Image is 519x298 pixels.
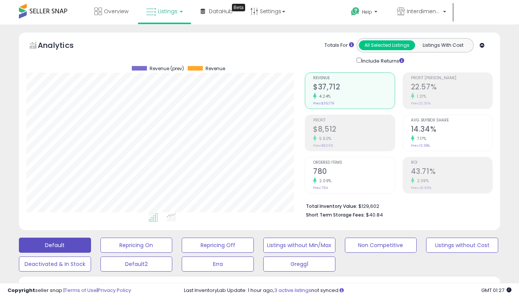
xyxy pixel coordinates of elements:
[351,56,413,65] div: Include Returns
[366,211,383,218] span: $40.84
[426,238,498,253] button: Listings without Cost
[263,238,335,253] button: Listings without Min/Max
[313,101,334,106] small: Prev: $36,179
[65,287,97,294] a: Terms of Use
[8,287,35,294] strong: Copyright
[313,118,394,123] span: Profit
[317,94,331,99] small: 4.24%
[313,76,394,80] span: Revenue
[182,238,254,253] button: Repricing Off
[313,125,394,135] h2: $8,512
[411,76,492,80] span: Profit [PERSON_NAME]
[313,167,394,177] h2: 780
[38,40,88,52] h5: Analytics
[158,8,178,15] span: Listings
[104,8,128,15] span: Overview
[150,66,184,71] span: Revenue (prev)
[306,203,357,209] b: Total Inventory Value:
[359,40,415,50] button: All Selected Listings
[8,287,131,294] div: seller snap | |
[420,282,500,289] p: Listing States:
[414,136,426,141] small: 7.17%
[345,1,385,25] a: Help
[411,161,492,165] span: ROI
[182,257,254,272] button: Erra
[205,66,225,71] span: Revenue
[209,8,233,15] span: DataHub
[411,118,492,123] span: Avg. Buybox Share
[19,238,91,253] button: Default
[345,238,417,253] button: Non Competitive
[362,9,372,15] span: Help
[184,287,511,294] div: Last InventoryLab Update: 1 hour ago, not synced.
[263,257,335,272] button: Gregg1
[407,8,441,15] span: Interdimensional Sales
[411,83,492,93] h2: 22.57%
[411,167,492,177] h2: 43.71%
[317,136,332,141] small: 5.50%
[324,42,354,49] div: Totals For
[313,143,333,148] small: Prev: $8,069
[481,287,511,294] span: 2025-09-10 01:27 GMT
[306,212,365,218] b: Short Term Storage Fees:
[351,7,360,16] i: Get Help
[414,94,426,99] small: 1.21%
[313,161,394,165] span: Ordered Items
[232,4,245,11] div: Tooltip anchor
[317,178,332,184] small: 2.09%
[313,186,328,190] small: Prev: 764
[414,178,429,184] small: 2.39%
[411,143,430,148] small: Prev: 13.38%
[19,257,91,272] button: Deactivated & In Stock
[100,257,173,272] button: Default2
[274,287,311,294] a: 3 active listings
[411,125,492,135] h2: 14.34%
[313,83,394,93] h2: $37,712
[411,101,431,106] small: Prev: 22.30%
[100,238,173,253] button: Repricing On
[411,186,431,190] small: Prev: 42.69%
[98,287,131,294] a: Privacy Policy
[306,201,487,210] li: $129,602
[415,40,471,50] button: Listings With Cost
